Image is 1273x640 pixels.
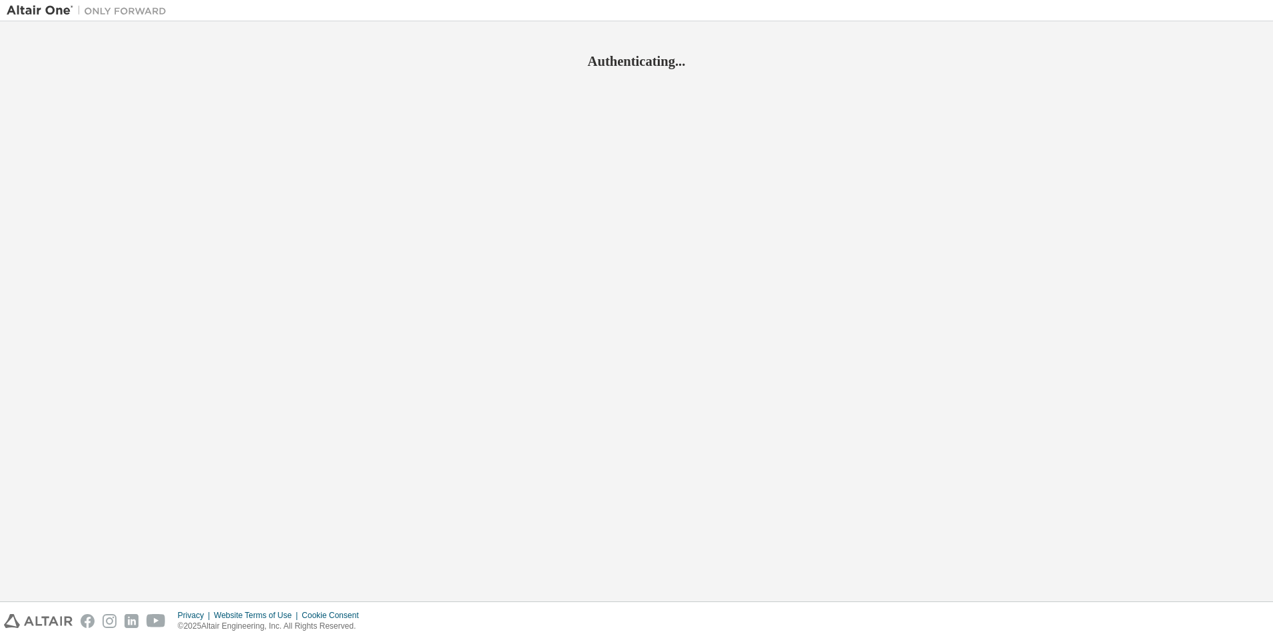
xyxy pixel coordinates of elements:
[214,610,302,621] div: Website Terms of Use
[7,53,1266,70] h2: Authenticating...
[4,614,73,628] img: altair_logo.svg
[178,621,367,632] p: © 2025 Altair Engineering, Inc. All Rights Reserved.
[81,614,95,628] img: facebook.svg
[103,614,117,628] img: instagram.svg
[125,614,138,628] img: linkedin.svg
[178,610,214,621] div: Privacy
[7,4,173,17] img: Altair One
[302,610,366,621] div: Cookie Consent
[146,614,166,628] img: youtube.svg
